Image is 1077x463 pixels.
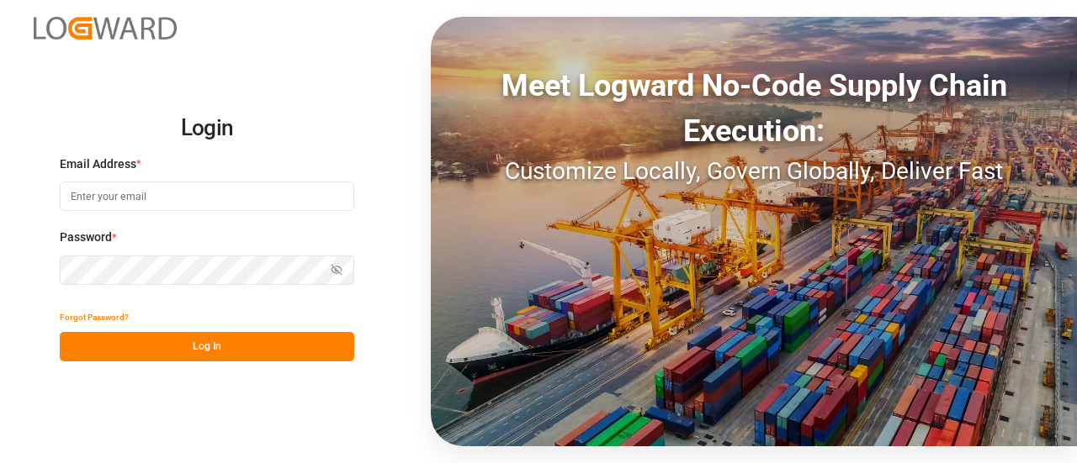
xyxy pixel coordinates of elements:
button: Log In [60,332,354,361]
input: Enter your email [60,182,354,211]
div: Customize Locally, Govern Globally, Deliver Fast [431,154,1077,189]
h2: Login [60,102,354,155]
span: Email Address [60,155,136,173]
button: Forgot Password? [60,303,129,332]
div: Meet Logward No-Code Supply Chain Execution: [431,63,1077,154]
img: Logward_new_orange.png [34,17,177,39]
span: Password [60,229,112,246]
